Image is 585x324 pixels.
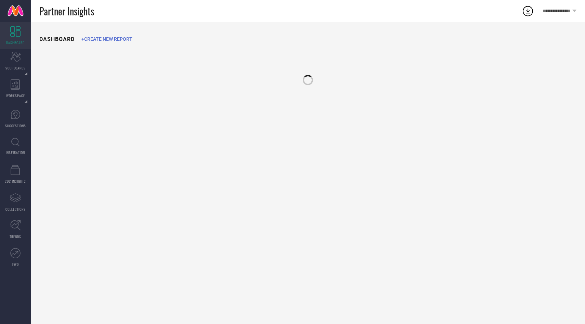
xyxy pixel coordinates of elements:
[10,234,21,239] span: TRENDS
[5,123,26,128] span: SUGGESTIONS
[522,5,534,17] div: Open download list
[5,179,26,184] span: CDC INSIGHTS
[12,262,19,267] span: FWD
[5,207,26,212] span: COLLECTIONS
[6,150,25,155] span: INSPIRATION
[5,65,26,70] span: SCORECARDS
[81,36,132,42] span: +CREATE NEW REPORT
[39,4,94,18] span: Partner Insights
[6,93,25,98] span: WORKSPACE
[6,40,25,45] span: DASHBOARD
[39,36,75,42] h1: DASHBOARD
